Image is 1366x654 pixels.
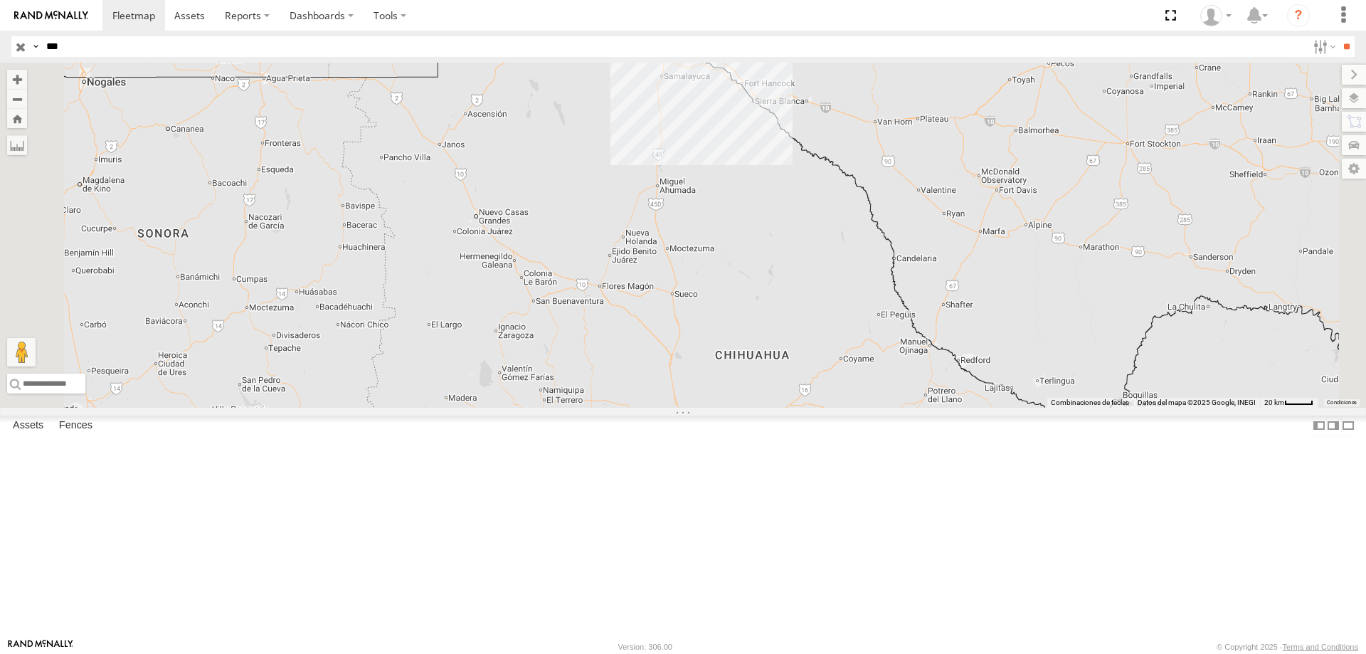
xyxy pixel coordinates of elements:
button: Combinaciones de teclas [1051,398,1129,408]
label: Search Filter Options [1308,36,1338,57]
label: Dock Summary Table to the Left [1312,416,1326,436]
div: MANUEL HERNANDEZ [1195,5,1237,26]
button: Zoom out [7,89,27,109]
a: Condiciones (se abre en una nueva pestaña) [1327,400,1357,406]
span: Datos del mapa ©2025 Google, INEGI [1138,399,1256,406]
i: ? [1287,4,1310,27]
img: rand-logo.svg [14,11,88,21]
button: Arrastra el hombrecito naranja al mapa para abrir Street View [7,338,36,366]
a: Visit our Website [8,640,73,654]
div: © Copyright 2025 - [1217,643,1358,651]
a: Terms and Conditions [1283,643,1358,651]
button: Zoom in [7,70,27,89]
label: Dock Summary Table to the Right [1326,416,1340,436]
button: Escala del mapa: 20 km por 37 píxeles [1260,398,1318,408]
label: Map Settings [1342,159,1366,179]
label: Hide Summary Table [1341,416,1355,436]
button: Zoom Home [7,109,27,128]
label: Search Query [30,36,41,57]
label: Assets [6,416,51,436]
label: Measure [7,135,27,155]
div: Version: 306.00 [618,643,672,651]
label: Fences [52,416,100,436]
span: 20 km [1264,399,1284,406]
